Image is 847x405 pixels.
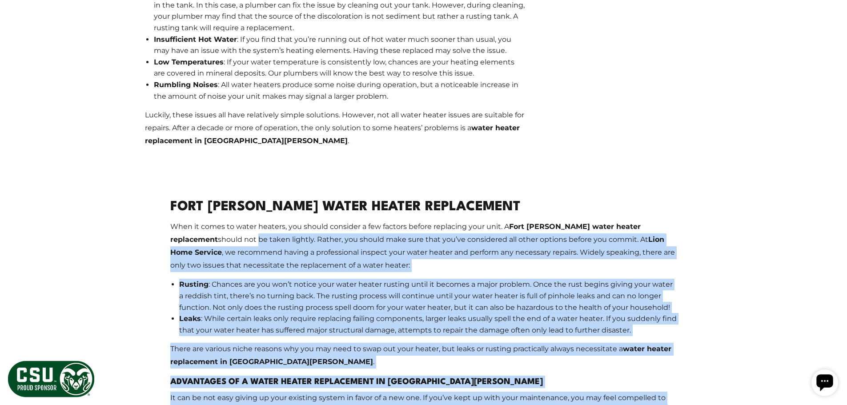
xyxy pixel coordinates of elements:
strong: Insufficient Hot Water [154,35,237,44]
li: : Chances are you won’t notice your water heater rusting until it becomes a major problem. Once t... [179,279,677,313]
strong: water heater replacement in [GEOGRAPHIC_DATA][PERSON_NAME] [170,345,671,366]
h3: Advantages Of A Water Heater Replacement in [GEOGRAPHIC_DATA][PERSON_NAME] [170,376,677,388]
strong: Leaks [179,314,201,323]
img: CSU Sponsor Badge [7,360,96,398]
h2: Fort [PERSON_NAME] Water Heater Replacement [170,197,677,217]
li: : If your water temperature is consistently low, chances are your heating elements are covered in... [154,56,527,79]
li: : While certain leaks only require replacing failing components, larger leaks usually spell the e... [179,313,677,336]
li: : All water heaters produce some noise during operation, but a noticeable increase in the amount ... [154,79,527,102]
div: Open chat widget [4,4,30,30]
strong: Fort [PERSON_NAME] water heater replacement [170,222,641,244]
strong: Rusting [179,280,209,289]
p: When it comes to water heaters, you should consider a few factors before replacing your unit. A s... [170,221,677,272]
p: There are various niche reasons why you may need to swap out your heater, but leaks or rusting pr... [170,343,677,369]
p: Luckily, these issues all have relatively simple solutions. However, not all water heater issues ... [145,109,527,147]
strong: Low Temperatures [154,58,224,66]
li: : If you find that you’re running out of hot water much sooner than usual, you may have an issue ... [154,34,527,56]
strong: Rumbling Noises [154,80,218,89]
